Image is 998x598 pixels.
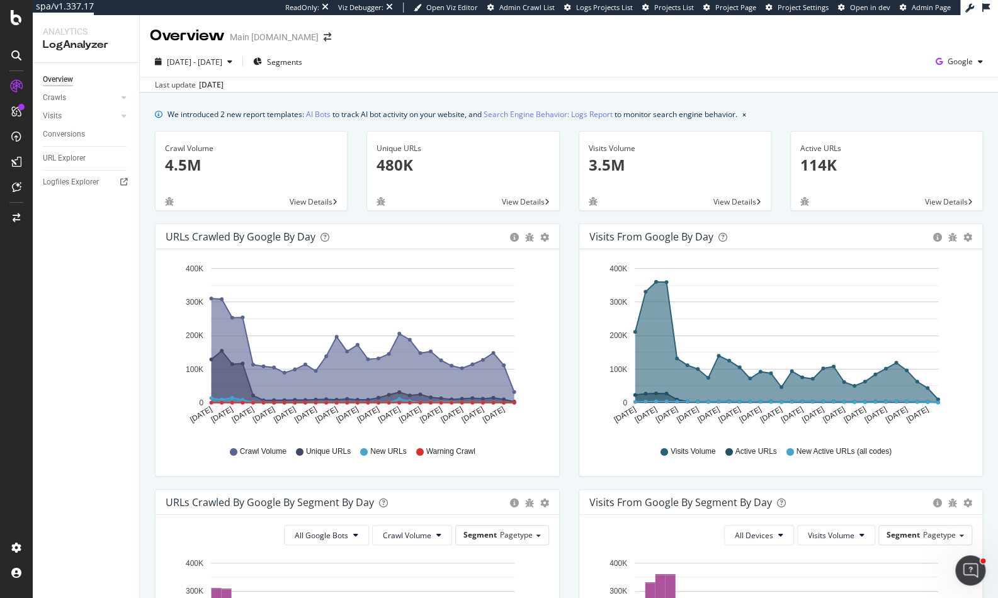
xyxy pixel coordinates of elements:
[377,197,385,206] div: bug
[356,405,381,424] text: [DATE]
[609,298,627,307] text: 300K
[165,154,337,176] p: 4.5M
[186,264,203,273] text: 400K
[230,405,256,424] text: [DATE]
[500,529,533,540] span: Pagetype
[564,3,633,13] a: Logs Projects List
[739,105,749,123] button: close banner
[43,38,129,52] div: LogAnalyzer
[324,33,331,42] div: arrow-right-arrow-left
[796,446,891,457] span: New Active URLs (all codes)
[248,52,307,72] button: Segments
[295,530,348,541] span: All Google Bots
[199,398,203,407] text: 0
[715,3,756,12] span: Project Page
[167,108,737,121] div: We introduced 2 new report templates: to track AI bot activity on your website, and to monitor se...
[186,331,203,340] text: 200K
[654,405,679,424] text: [DATE]
[155,79,224,91] div: Last update
[43,128,85,141] div: Conversions
[633,405,658,424] text: [DATE]
[43,128,130,141] a: Conversions
[499,3,555,12] span: Admin Crawl List
[900,3,951,13] a: Admin Page
[589,496,772,509] div: Visits from Google By Segment By Day
[43,25,129,38] div: Analytics
[188,405,213,424] text: [DATE]
[838,3,890,13] a: Open in dev
[800,197,809,206] div: bug
[540,499,549,507] div: gear
[43,152,86,165] div: URL Explorer
[963,499,972,507] div: gear
[589,143,761,154] div: Visits Volume
[948,499,957,507] div: bug
[240,446,286,457] span: Crawl Volume
[737,405,763,424] text: [DATE]
[43,152,130,165] a: URL Explorer
[797,525,875,545] button: Visits Volume
[955,555,985,585] iframe: Intercom live chat
[623,398,627,407] text: 0
[43,91,118,104] a: Crawls
[338,3,383,13] div: Viz Debugger:
[460,405,485,424] text: [DATE]
[609,559,627,568] text: 400K
[418,405,443,424] text: [DATE]
[290,196,332,207] span: View Details
[609,264,627,273] text: 400K
[43,110,62,123] div: Visits
[842,405,867,424] text: [DATE]
[186,298,203,307] text: 300K
[481,405,506,424] text: [DATE]
[426,446,475,457] span: Warning Crawl
[510,499,519,507] div: circle-info
[166,259,545,434] svg: A chart.
[272,405,297,424] text: [DATE]
[314,405,339,424] text: [DATE]
[165,197,174,206] div: bug
[372,525,452,545] button: Crawl Volume
[674,405,700,424] text: [DATE]
[800,405,825,424] text: [DATE]
[758,405,783,424] text: [DATE]
[612,405,637,424] text: [DATE]
[912,3,951,12] span: Admin Page
[426,3,478,12] span: Open Viz Editor
[43,176,130,189] a: Logfiles Explorer
[609,587,627,595] text: 300K
[487,3,555,13] a: Admin Crawl List
[671,446,716,457] span: Visits Volume
[230,31,319,43] div: Main [DOMAIN_NAME]
[377,154,549,176] p: 480K
[717,405,742,424] text: [DATE]
[293,405,318,424] text: [DATE]
[251,405,276,424] text: [DATE]
[887,529,920,540] span: Segment
[186,587,203,595] text: 300K
[589,197,598,206] div: bug
[778,3,829,12] span: Project Settings
[766,3,829,13] a: Project Settings
[383,530,431,541] span: Crawl Volume
[155,108,983,121] div: info banner
[267,57,302,67] span: Segments
[166,230,315,243] div: URLs Crawled by Google by day
[589,230,713,243] div: Visits from Google by day
[186,365,203,374] text: 100K
[43,110,118,123] a: Visits
[284,525,369,545] button: All Google Bots
[800,143,973,154] div: Active URLs
[306,108,331,121] a: AI Bots
[43,176,99,189] div: Logfiles Explorer
[931,52,988,72] button: Google
[735,530,773,541] span: All Devices
[863,405,888,424] text: [DATE]
[370,446,406,457] span: New URLs
[43,73,73,86] div: Overview
[484,108,613,121] a: Search Engine Behavior: Logs Report
[167,57,222,67] span: [DATE] - [DATE]
[285,3,319,13] div: ReadOnly:
[199,79,224,91] div: [DATE]
[800,154,973,176] p: 114K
